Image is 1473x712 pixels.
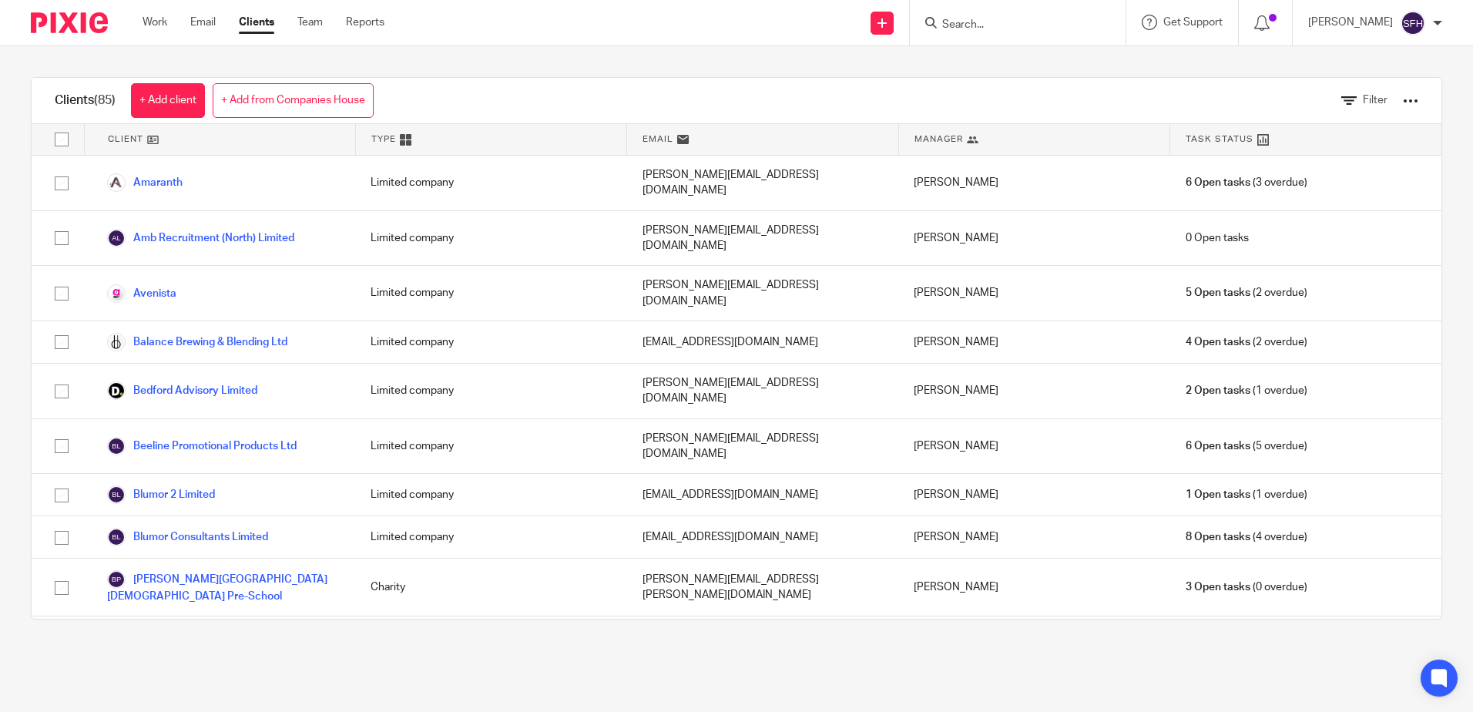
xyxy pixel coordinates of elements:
[107,485,215,504] a: Blumor 2 Limited
[297,15,323,30] a: Team
[107,284,176,303] a: Avenista
[627,364,898,418] div: [PERSON_NAME][EMAIL_ADDRESS][DOMAIN_NAME]
[355,211,626,266] div: Limited company
[107,173,183,192] a: Amaranth
[1186,579,1250,595] span: 3 Open tasks
[371,133,396,146] span: Type
[107,173,126,192] img: Logo.png
[107,381,126,400] img: Deloitte.jpg
[898,516,1169,558] div: [PERSON_NAME]
[1186,487,1250,502] span: 1 Open tasks
[1186,438,1250,454] span: 6 Open tasks
[898,474,1169,516] div: [PERSON_NAME]
[898,266,1169,321] div: [PERSON_NAME]
[1186,529,1250,545] span: 8 Open tasks
[1186,334,1307,350] span: (2 overdue)
[107,333,287,351] a: Balance Brewing & Blending Ltd
[1186,438,1307,454] span: (5 overdue)
[1186,230,1249,246] span: 0 Open tasks
[627,616,898,658] div: [EMAIL_ADDRESS][DOMAIN_NAME]
[131,83,205,118] a: + Add client
[627,474,898,516] div: [EMAIL_ADDRESS][DOMAIN_NAME]
[1308,15,1393,30] p: [PERSON_NAME]
[94,94,116,106] span: (85)
[143,15,167,30] a: Work
[1186,285,1250,301] span: 5 Open tasks
[107,570,340,604] a: [PERSON_NAME][GEOGRAPHIC_DATA][DEMOGRAPHIC_DATA] Pre-School
[355,419,626,474] div: Limited company
[1401,11,1425,35] img: svg%3E
[1363,95,1387,106] span: Filter
[898,419,1169,474] div: [PERSON_NAME]
[55,92,116,109] h1: Clients
[627,559,898,616] div: [PERSON_NAME][EMAIL_ADDRESS][PERSON_NAME][DOMAIN_NAME]
[107,528,126,546] img: svg%3E
[898,156,1169,210] div: [PERSON_NAME]
[107,284,126,303] img: MicrosoftTeams-image.png
[627,156,898,210] div: [PERSON_NAME][EMAIL_ADDRESS][DOMAIN_NAME]
[107,570,126,589] img: svg%3E
[898,211,1169,266] div: [PERSON_NAME]
[346,15,384,30] a: Reports
[107,485,126,504] img: svg%3E
[355,616,626,658] div: Limited company
[1186,133,1253,146] span: Task Status
[627,516,898,558] div: [EMAIL_ADDRESS][DOMAIN_NAME]
[1186,383,1250,398] span: 2 Open tasks
[107,437,126,455] img: svg%3E
[355,266,626,321] div: Limited company
[190,15,216,30] a: Email
[213,83,374,118] a: + Add from Companies House
[107,528,268,546] a: Blumor Consultants Limited
[898,616,1169,658] div: [PERSON_NAME]
[355,321,626,363] div: Limited company
[47,125,76,154] input: Select all
[107,229,294,247] a: Amb Recruitment (North) Limited
[31,12,108,33] img: Pixie
[1186,579,1307,595] span: (0 overdue)
[1186,487,1307,502] span: (1 overdue)
[1186,529,1307,545] span: (4 overdue)
[1186,175,1307,190] span: (3 overdue)
[239,15,274,30] a: Clients
[898,364,1169,418] div: [PERSON_NAME]
[1186,175,1250,190] span: 6 Open tasks
[355,559,626,616] div: Charity
[355,516,626,558] div: Limited company
[107,437,297,455] a: Beeline Promotional Products Ltd
[107,381,257,400] a: Bedford Advisory Limited
[627,321,898,363] div: [EMAIL_ADDRESS][DOMAIN_NAME]
[898,321,1169,363] div: [PERSON_NAME]
[355,156,626,210] div: Limited company
[643,133,673,146] span: Email
[941,18,1079,32] input: Search
[1186,334,1250,350] span: 4 Open tasks
[627,211,898,266] div: [PERSON_NAME][EMAIL_ADDRESS][DOMAIN_NAME]
[1163,17,1223,28] span: Get Support
[627,266,898,321] div: [PERSON_NAME][EMAIL_ADDRESS][DOMAIN_NAME]
[108,133,143,146] span: Client
[914,133,963,146] span: Manager
[898,559,1169,616] div: [PERSON_NAME]
[355,474,626,516] div: Limited company
[355,364,626,418] div: Limited company
[107,229,126,247] img: svg%3E
[627,419,898,474] div: [PERSON_NAME][EMAIL_ADDRESS][DOMAIN_NAME]
[107,333,126,351] img: Logo.png
[1186,285,1307,301] span: (2 overdue)
[1186,383,1307,398] span: (1 overdue)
